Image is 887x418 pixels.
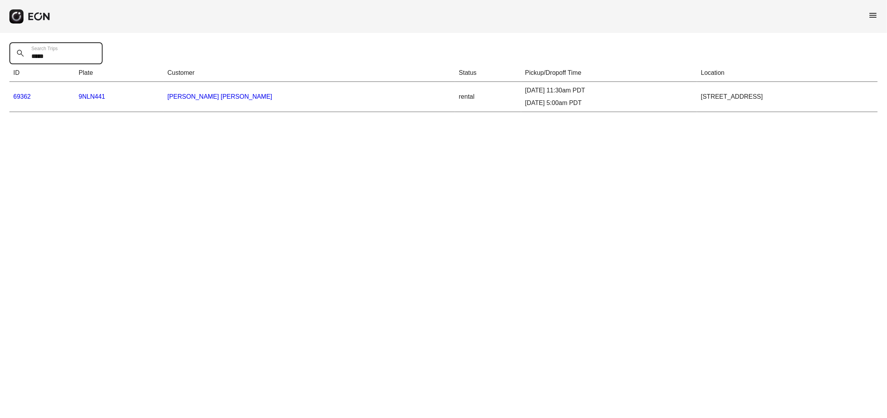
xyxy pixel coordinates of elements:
th: Pickup/Dropoff Time [521,64,697,82]
th: Status [455,64,521,82]
span: menu [868,11,878,20]
th: Customer [164,64,455,82]
a: 69362 [13,93,31,100]
a: 9NLN441 [79,93,105,100]
div: [DATE] 11:30am PDT [525,86,693,95]
label: Search Trips [31,45,58,52]
th: Plate [75,64,164,82]
th: Location [697,64,878,82]
td: [STREET_ADDRESS] [697,82,878,112]
div: [DATE] 5:00am PDT [525,98,693,108]
th: ID [9,64,75,82]
td: rental [455,82,521,112]
a: [PERSON_NAME] [PERSON_NAME] [168,93,273,100]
